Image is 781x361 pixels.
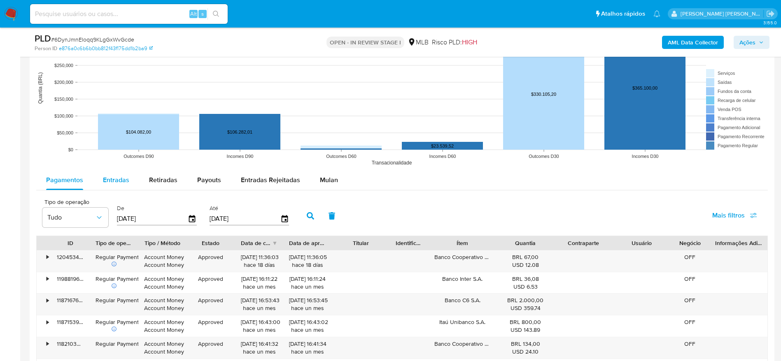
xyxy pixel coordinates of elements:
[207,8,224,20] button: search-icon
[668,36,718,49] b: AML Data Collector
[432,38,477,47] span: Risco PLD:
[653,10,660,17] a: Notificações
[408,38,429,47] div: MLB
[739,36,755,49] span: Ações
[190,10,197,18] span: Alt
[51,35,134,44] span: # 6DynJmnEIoqq9KLgGxWvGcde
[734,36,769,49] button: Ações
[662,36,724,49] button: AML Data Collector
[766,9,775,18] a: Sair
[601,9,645,18] span: Atalhos rápidos
[35,45,57,52] b: Person ID
[326,37,404,48] p: OPEN - IN REVIEW STAGE I
[59,45,153,52] a: e876a0c6b6b0bb812f43f175dd1b2ba9
[30,9,228,19] input: Pesquise usuários ou casos...
[201,10,204,18] span: s
[763,19,777,26] span: 3.155.0
[681,10,764,18] p: lucas.santiago@mercadolivre.com
[35,32,51,45] b: PLD
[462,37,477,47] span: HIGH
